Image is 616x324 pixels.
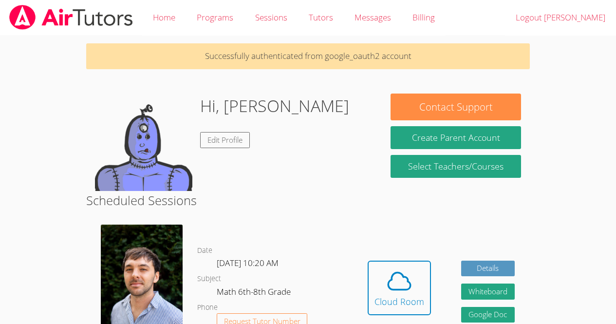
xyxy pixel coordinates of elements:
button: Cloud Room [368,261,431,315]
img: default.png [95,94,192,191]
dt: Date [197,245,212,257]
button: Contact Support [391,94,521,120]
dt: Subject [197,273,221,285]
h2: Scheduled Sessions [86,191,530,210]
a: Details [461,261,515,277]
p: Successfully authenticated from google_oauth2 account [86,43,530,69]
dd: Math 6th-8th Grade [217,285,293,302]
img: airtutors_banner-c4298cdbf04f3fff15de1276eac7730deb9818008684d7c2e4769d2f7ddbe033.png [8,5,134,30]
h1: Hi, [PERSON_NAME] [200,94,349,118]
a: Google Doc [461,307,515,323]
button: Create Parent Account [391,126,521,149]
div: Cloud Room [374,295,424,308]
span: [DATE] 10:20 AM [217,257,279,268]
a: Edit Profile [200,132,250,148]
span: Messages [355,12,391,23]
a: Select Teachers/Courses [391,155,521,178]
dt: Phone [197,302,218,314]
button: Whiteboard [461,284,515,300]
